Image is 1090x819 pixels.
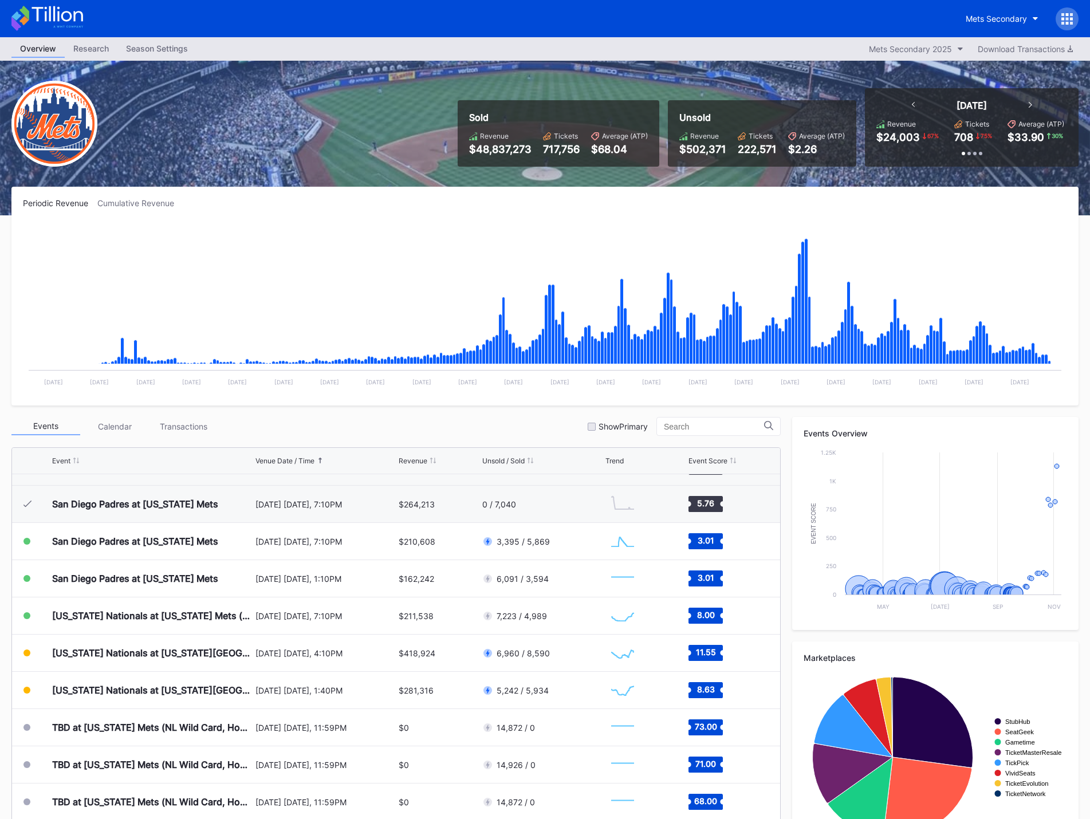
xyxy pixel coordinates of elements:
[52,722,253,733] div: TBD at [US_STATE] Mets (NL Wild Card, Home Game 1) (If Necessary)
[966,14,1027,23] div: Mets Secondary
[697,573,714,582] text: 3.01
[1005,770,1036,777] text: VividSeats
[1005,739,1035,746] text: Gametime
[117,40,196,57] div: Season Settings
[972,41,1079,57] button: Download Transactions
[469,112,648,123] div: Sold
[399,797,409,807] div: $0
[469,143,532,155] div: $48,837,273
[695,647,715,657] text: 11.55
[44,379,63,385] text: [DATE]
[965,379,983,385] text: [DATE]
[497,611,547,621] div: 7,223 / 4,989
[23,198,97,208] div: Periodic Revenue
[979,131,993,140] div: 75 %
[697,684,714,694] text: 8.63
[255,537,396,546] div: [DATE] [DATE], 7:10PM
[826,562,836,569] text: 250
[694,796,717,806] text: 68.00
[664,422,764,431] input: Search
[810,503,817,544] text: Event Score
[690,132,719,140] div: Revenue
[497,537,550,546] div: 3,395 / 5,869
[255,760,396,770] div: [DATE] [DATE], 11:59PM
[877,603,890,610] text: May
[52,684,253,696] div: [US_STATE] Nationals at [US_STATE][GEOGRAPHIC_DATA]
[919,379,938,385] text: [DATE]
[833,591,836,598] text: 0
[605,639,640,667] svg: Chart title
[749,132,773,140] div: Tickets
[52,573,218,584] div: San Diego Padres at [US_STATE] Mets
[399,723,409,733] div: $0
[497,574,549,584] div: 6,091 / 3,594
[926,131,940,140] div: 67 %
[554,132,578,140] div: Tickets
[399,760,409,770] div: $0
[182,379,201,385] text: [DATE]
[458,379,477,385] text: [DATE]
[876,131,920,143] div: $24,003
[688,456,727,465] div: Event Score
[697,535,714,545] text: 3.01
[366,379,385,385] text: [DATE]
[605,456,624,465] div: Trend
[255,797,396,807] div: [DATE] [DATE], 11:59PM
[697,610,714,620] text: 8.00
[399,574,434,584] div: $162,242
[149,418,218,435] div: Transactions
[605,713,640,742] svg: Chart title
[872,379,891,385] text: [DATE]
[399,648,435,658] div: $418,924
[65,40,117,57] div: Research
[80,418,149,435] div: Calendar
[688,379,707,385] text: [DATE]
[605,601,640,630] svg: Chart title
[52,456,70,465] div: Event
[497,797,535,807] div: 14,872 / 0
[804,447,1067,619] svg: Chart title
[821,449,836,456] text: 1.25k
[679,112,845,123] div: Unsold
[694,722,717,731] text: 73.00
[255,723,396,733] div: [DATE] [DATE], 11:59PM
[497,760,536,770] div: 14,926 / 0
[781,379,800,385] text: [DATE]
[804,653,1067,663] div: Marketplaces
[11,40,65,58] a: Overview
[399,456,427,465] div: Revenue
[52,796,253,808] div: TBD at [US_STATE] Mets (NL Wild Card, Home Game 3) (If Necessary)
[788,143,845,155] div: $2.26
[482,499,516,509] div: 0 / 7,040
[255,574,396,584] div: [DATE] [DATE], 1:10PM
[11,81,97,167] img: New-York-Mets-Transparent.png
[23,222,1067,394] svg: Chart title
[965,120,989,128] div: Tickets
[52,610,253,621] div: [US_STATE] Nationals at [US_STATE] Mets (Pop-Up Home Run Apple Giveaway)
[52,647,253,659] div: [US_STATE] Nationals at [US_STATE][GEOGRAPHIC_DATA] (Long Sleeve T-Shirt Giveaway)
[1005,718,1030,725] text: StubHub
[1050,131,1064,140] div: 30 %
[255,686,396,695] div: [DATE] [DATE], 1:40PM
[887,120,916,128] div: Revenue
[957,100,987,111] div: [DATE]
[605,564,640,593] svg: Chart title
[605,750,640,779] svg: Chart title
[863,41,969,57] button: Mets Secondary 2025
[11,418,80,435] div: Events
[1008,131,1044,143] div: $33.90
[957,8,1047,29] button: Mets Secondary
[596,379,615,385] text: [DATE]
[931,603,950,610] text: [DATE]
[543,143,580,155] div: 717,756
[399,686,434,695] div: $281,316
[954,131,973,143] div: 708
[497,648,550,658] div: 6,960 / 8,590
[228,379,247,385] text: [DATE]
[869,44,952,54] div: Mets Secondary 2025
[1005,729,1034,735] text: SeatGeek
[697,498,714,508] text: 5.76
[550,379,569,385] text: [DATE]
[274,379,293,385] text: [DATE]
